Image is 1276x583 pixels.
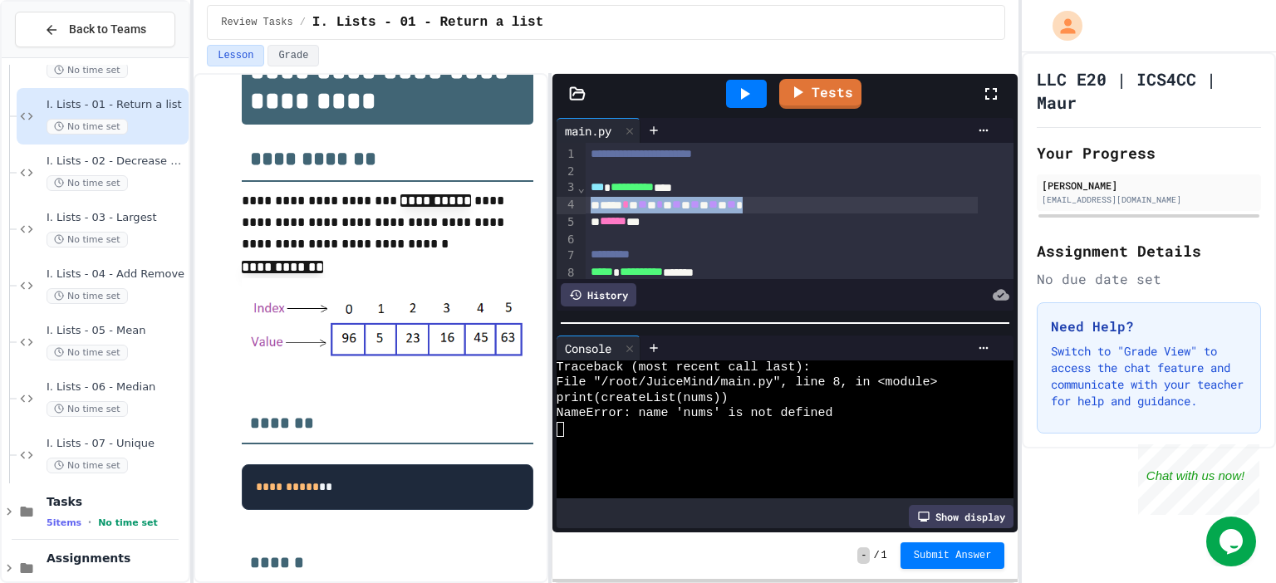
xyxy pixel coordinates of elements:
[47,98,185,112] span: I. Lists - 01 - Return a list
[577,181,585,194] span: Fold line
[914,549,992,562] span: Submit Answer
[1042,178,1256,193] div: [PERSON_NAME]
[857,547,870,564] span: -
[1051,343,1247,409] p: Switch to "Grade View" to access the chat feature and communicate with your teacher for help and ...
[98,517,158,528] span: No time set
[47,232,128,247] span: No time set
[557,391,729,406] span: print(createList(nums))
[1042,194,1256,206] div: [EMAIL_ADDRESS][DOMAIN_NAME]
[47,437,185,451] span: I. Lists - 07 - Unique
[312,12,543,32] span: I. Lists - 01 - Return a list
[47,175,128,191] span: No time set
[47,345,128,360] span: No time set
[881,549,887,562] span: 1
[557,122,620,140] div: main.py
[1037,239,1261,262] h2: Assignment Details
[557,179,577,197] div: 3
[47,211,185,225] span: I. Lists - 03 - Largest
[69,21,146,38] span: Back to Teams
[1037,269,1261,289] div: No due date set
[1138,444,1259,515] iframe: chat widget
[88,516,91,529] span: •
[47,494,185,509] span: Tasks
[557,265,577,282] div: 8
[873,549,879,562] span: /
[221,16,292,29] span: Review Tasks
[557,247,577,265] div: 7
[47,380,185,394] span: I. Lists - 06 - Median
[779,79,861,109] a: Tests
[47,62,128,78] span: No time set
[300,16,306,29] span: /
[1035,7,1087,45] div: My Account
[557,360,811,375] span: Traceback (most recent call last):
[561,283,636,306] div: History
[47,154,185,169] span: I. Lists - 02 - Decrease Elements
[557,340,620,357] div: Console
[557,118,640,143] div: main.py
[47,551,185,566] span: Assignments
[47,288,128,304] span: No time set
[47,267,185,282] span: I. Lists - 04 - Add Remove
[1037,141,1261,164] h2: Your Progress
[557,375,938,390] span: File "/root/JuiceMind/main.py", line 8, in <module>
[47,119,128,135] span: No time set
[557,336,640,360] div: Console
[557,406,833,421] span: NameError: name 'nums' is not defined
[557,164,577,180] div: 2
[47,324,185,338] span: I. Lists - 05 - Mean
[901,542,1005,569] button: Submit Answer
[557,232,577,248] div: 6
[1037,67,1261,114] h1: LLC E20 | ICS4CC | Maur
[1051,316,1247,336] h3: Need Help?
[267,45,319,66] button: Grade
[47,458,128,473] span: No time set
[15,12,175,47] button: Back to Teams
[909,505,1013,528] div: Show display
[557,146,577,164] div: 1
[557,214,577,232] div: 5
[1206,517,1259,566] iframe: chat widget
[207,45,264,66] button: Lesson
[47,517,81,528] span: 5 items
[47,401,128,417] span: No time set
[557,197,577,214] div: 4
